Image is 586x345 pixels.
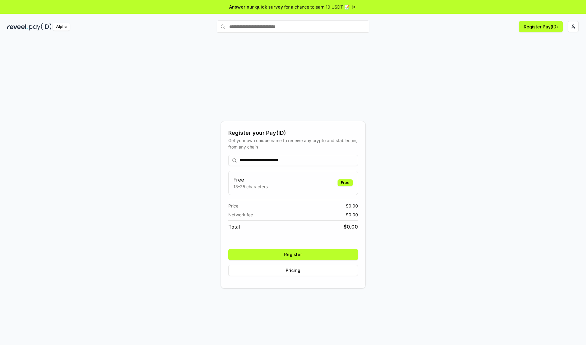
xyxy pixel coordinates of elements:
[228,129,358,137] div: Register your Pay(ID)
[346,203,358,209] span: $ 0.00
[233,183,268,190] p: 13-25 characters
[338,179,353,186] div: Free
[7,23,28,31] img: reveel_dark
[344,223,358,230] span: $ 0.00
[228,249,358,260] button: Register
[229,4,283,10] span: Answer our quick survey
[228,265,358,276] button: Pricing
[228,223,240,230] span: Total
[346,211,358,218] span: $ 0.00
[228,203,238,209] span: Price
[519,21,563,32] button: Register Pay(ID)
[284,4,349,10] span: for a chance to earn 10 USDT 📝
[233,176,268,183] h3: Free
[228,137,358,150] div: Get your own unique name to receive any crypto and stablecoin, from any chain
[29,23,52,31] img: pay_id
[53,23,70,31] div: Alpha
[228,211,253,218] span: Network fee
